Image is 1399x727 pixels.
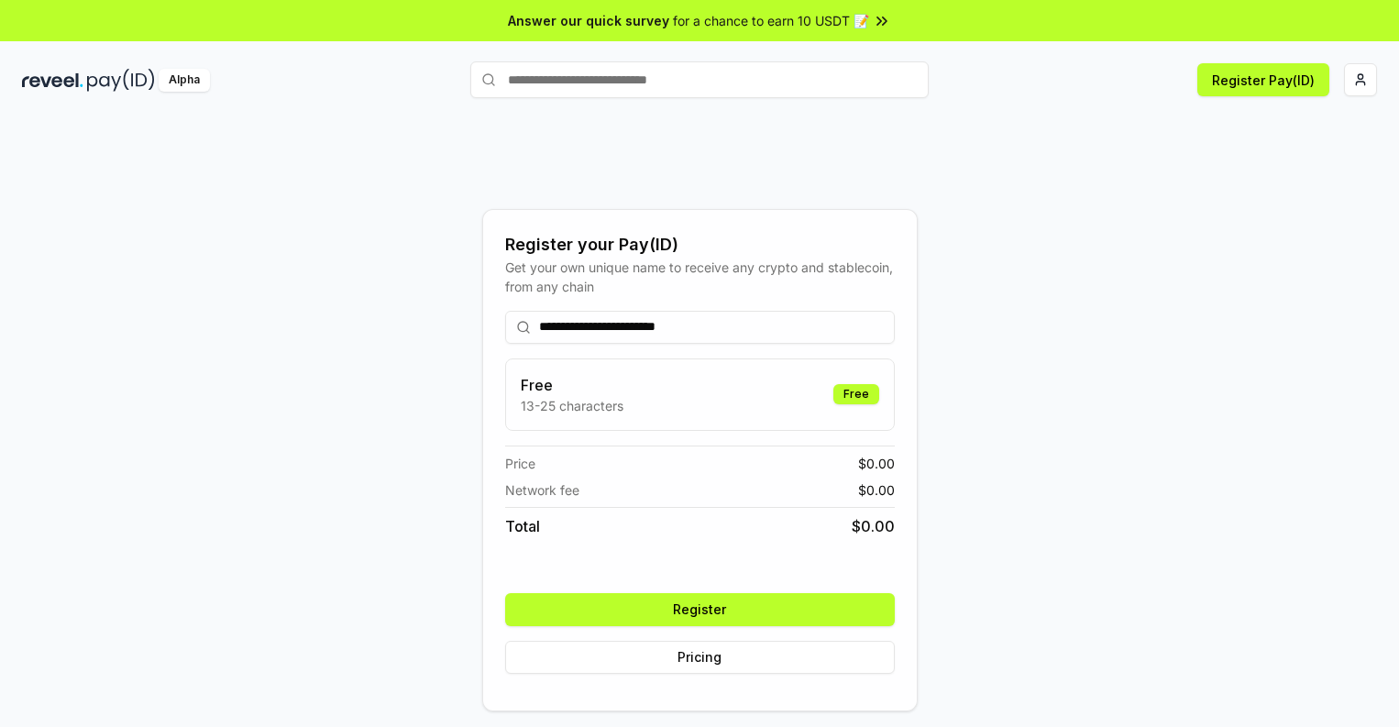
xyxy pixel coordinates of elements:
[505,258,895,296] div: Get your own unique name to receive any crypto and stablecoin, from any chain
[505,232,895,258] div: Register your Pay(ID)
[505,515,540,537] span: Total
[1197,63,1329,96] button: Register Pay(ID)
[505,593,895,626] button: Register
[833,384,879,404] div: Free
[508,11,669,30] span: Answer our quick survey
[521,374,623,396] h3: Free
[87,69,155,92] img: pay_id
[505,480,579,500] span: Network fee
[673,11,869,30] span: for a chance to earn 10 USDT 📝
[852,515,895,537] span: $ 0.00
[858,454,895,473] span: $ 0.00
[858,480,895,500] span: $ 0.00
[505,641,895,674] button: Pricing
[159,69,210,92] div: Alpha
[505,454,535,473] span: Price
[22,69,83,92] img: reveel_dark
[521,396,623,415] p: 13-25 characters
